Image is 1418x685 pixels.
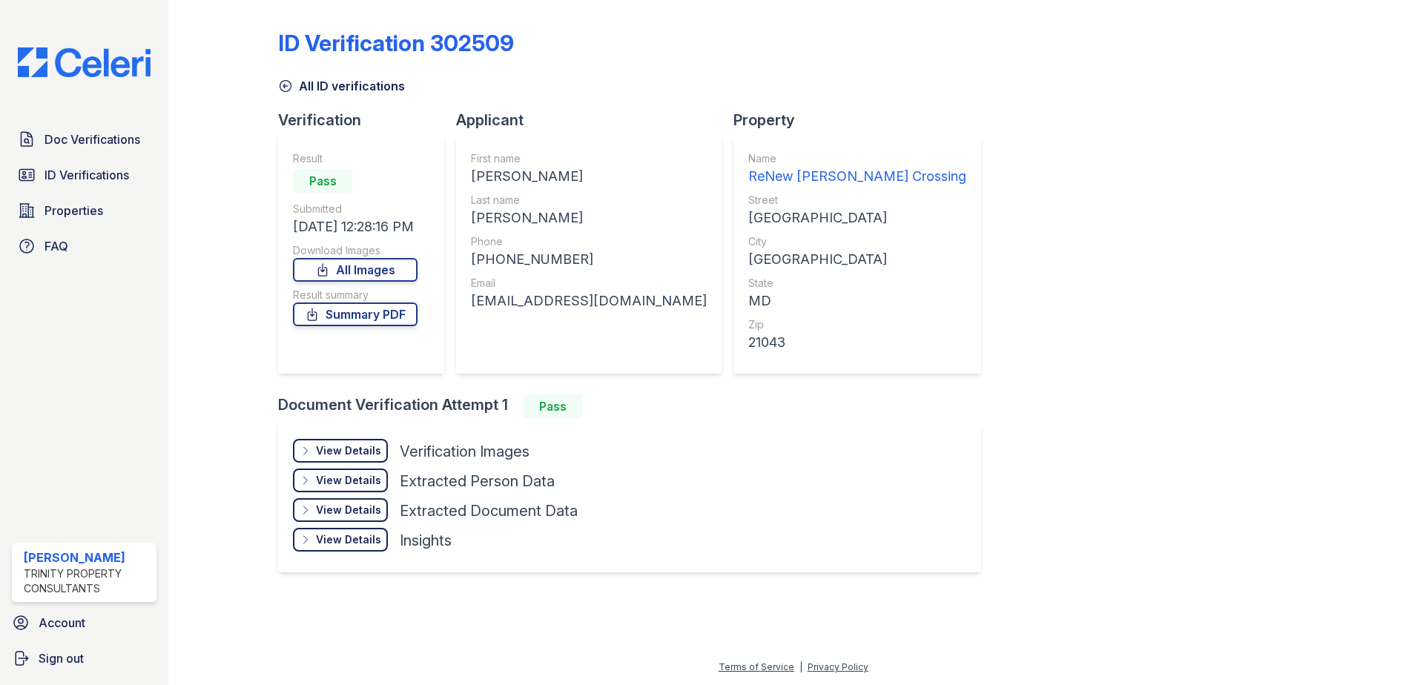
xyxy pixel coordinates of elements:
[400,530,452,551] div: Insights
[748,208,966,228] div: [GEOGRAPHIC_DATA]
[456,110,733,130] div: Applicant
[44,237,68,255] span: FAQ
[24,566,151,596] div: Trinity Property Consultants
[12,231,156,261] a: FAQ
[748,151,966,166] div: Name
[6,643,162,673] a: Sign out
[293,302,418,326] a: Summary PDF
[733,110,993,130] div: Property
[748,166,966,187] div: ReNew [PERSON_NAME] Crossing
[400,441,530,462] div: Verification Images
[808,661,868,672] a: Privacy Policy
[719,661,794,672] a: Terms of Service
[400,471,555,492] div: Extracted Person Data
[748,332,966,353] div: 21043
[471,249,707,270] div: [PHONE_NUMBER]
[316,503,381,517] div: View Details
[12,196,156,225] a: Properties
[293,288,418,302] div: Result summary
[523,394,582,418] div: Pass
[748,151,966,187] a: Name ReNew [PERSON_NAME] Crossing
[12,125,156,154] a: Doc Verifications
[278,110,456,130] div: Verification
[471,234,707,249] div: Phone
[471,291,707,311] div: [EMAIL_ADDRESS][DOMAIN_NAME]
[799,661,802,672] div: |
[471,193,707,208] div: Last name
[278,30,514,56] div: ID Verification 302509
[748,317,966,332] div: Zip
[748,234,966,249] div: City
[293,216,418,237] div: [DATE] 12:28:16 PM
[44,202,103,219] span: Properties
[471,166,707,187] div: [PERSON_NAME]
[44,130,140,148] span: Doc Verifications
[471,276,707,291] div: Email
[316,473,381,488] div: View Details
[293,202,418,216] div: Submitted
[293,169,352,193] div: Pass
[471,151,707,166] div: First name
[39,649,84,667] span: Sign out
[748,193,966,208] div: Street
[24,549,151,566] div: [PERSON_NAME]
[471,208,707,228] div: [PERSON_NAME]
[44,166,129,184] span: ID Verifications
[6,47,162,77] img: CE_Logo_Blue-a8612792a0a2168367f1c8372b55b34899dd931a85d93a1a3d3e32e68fde9ad4.png
[316,532,381,547] div: View Details
[39,614,85,632] span: Account
[6,608,162,638] a: Account
[293,243,418,258] div: Download Images
[400,500,578,521] div: Extracted Document Data
[278,77,405,95] a: All ID verifications
[293,151,418,166] div: Result
[748,276,966,291] div: State
[12,160,156,190] a: ID Verifications
[316,443,381,458] div: View Details
[278,394,993,418] div: Document Verification Attempt 1
[748,291,966,311] div: MD
[748,249,966,270] div: [GEOGRAPHIC_DATA]
[293,258,418,282] a: All Images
